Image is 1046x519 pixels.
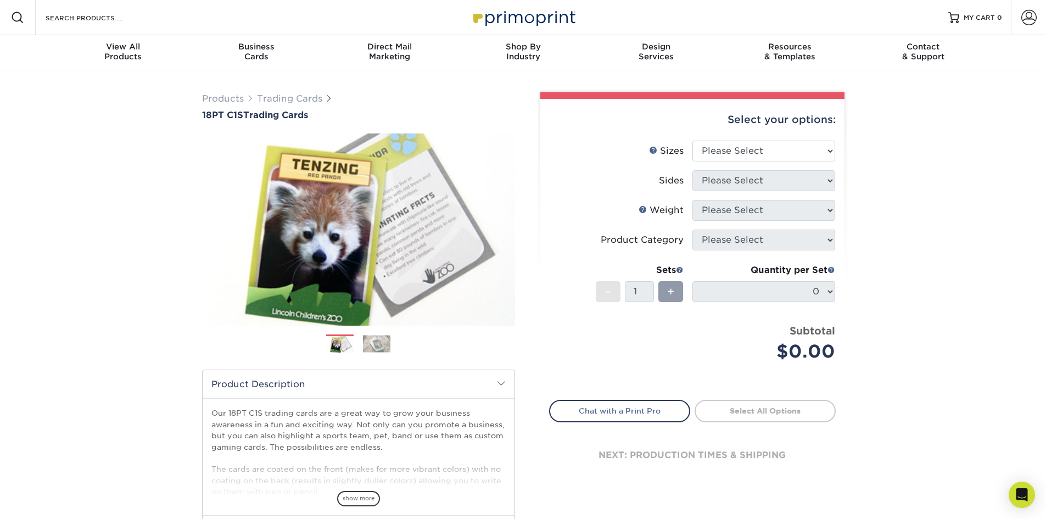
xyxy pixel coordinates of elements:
div: Open Intercom Messenger [1009,482,1035,508]
div: Product Category [601,233,684,247]
div: $0.00 [701,338,835,365]
div: next: production times & shipping [549,422,836,488]
h1: Trading Cards [202,110,515,120]
span: Resources [723,42,857,52]
h2: Product Description [203,370,514,398]
span: MY CART [964,13,995,23]
span: Direct Mail [323,42,456,52]
a: View AllProducts [57,35,190,70]
div: Select your options: [549,99,836,141]
span: 0 [997,14,1002,21]
span: Shop By [456,42,590,52]
div: Industry [456,42,590,62]
div: Cards [189,42,323,62]
iframe: Google Customer Reviews [3,485,93,515]
a: Contact& Support [857,35,990,70]
div: Weight [639,204,684,217]
img: 18PT C1S 01 [202,121,515,338]
span: 18PT C1S [202,110,243,120]
img: Trading Cards 01 [326,335,354,354]
div: Products [57,42,190,62]
div: Sides [659,174,684,187]
span: Design [590,42,723,52]
span: - [606,283,611,300]
img: Primoprint [468,5,578,29]
span: Business [189,42,323,52]
a: Shop ByIndustry [456,35,590,70]
a: 18PT C1STrading Cards [202,110,515,120]
a: Products [202,93,244,104]
a: BusinessCards [189,35,323,70]
strong: Subtotal [790,325,835,337]
a: DesignServices [590,35,723,70]
a: Direct MailMarketing [323,35,456,70]
span: Contact [857,42,990,52]
img: Trading Cards 02 [363,335,390,352]
div: & Templates [723,42,857,62]
div: Marketing [323,42,456,62]
a: Select All Options [695,400,836,422]
a: Resources& Templates [723,35,857,70]
a: Trading Cards [257,93,322,104]
p: Our 18PT C1S trading cards are a great way to grow your business awareness in a fun and exciting ... [211,408,506,497]
div: & Support [857,42,990,62]
div: Services [590,42,723,62]
div: Sizes [649,144,684,158]
input: SEARCH PRODUCTS..... [44,11,152,24]
div: Quantity per Set [692,264,835,277]
span: + [667,283,674,300]
span: show more [337,491,380,506]
div: Sets [596,264,684,277]
span: View All [57,42,190,52]
a: Chat with a Print Pro [549,400,690,422]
